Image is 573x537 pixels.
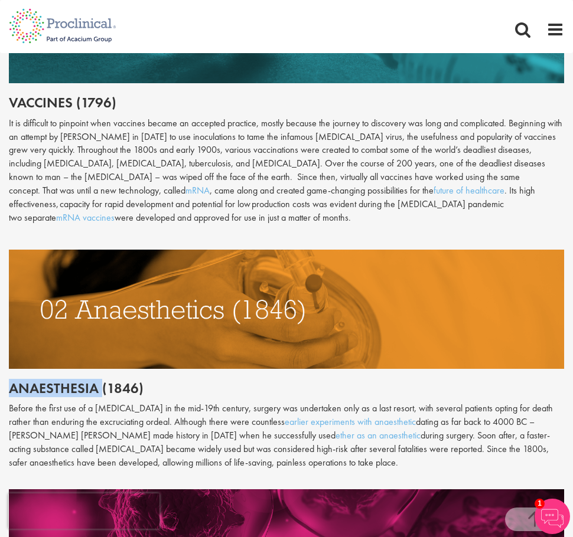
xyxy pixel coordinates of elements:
a: mRNA [185,184,210,197]
h2: Vaccines (1796) [9,95,564,110]
span: 1 [535,499,545,509]
a: mRNA vaccines [56,211,115,224]
div: It is difficult to pinpoint when vaccines became an accepted practice, mostly because the journey... [9,117,564,225]
a: earlier experiments with anaesthetic [285,415,416,428]
h2: Anaesthesia (1846) [9,381,564,396]
p: Before the first use of a [MEDICAL_DATA] in the mid-19th century, surgery was undertaken only as ... [9,402,564,469]
iframe: reCAPTCHA [8,493,159,529]
a: ether as an anaesthetic [336,429,421,441]
a: future of healthcare [434,184,504,197]
img: Chatbot [535,499,570,534]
